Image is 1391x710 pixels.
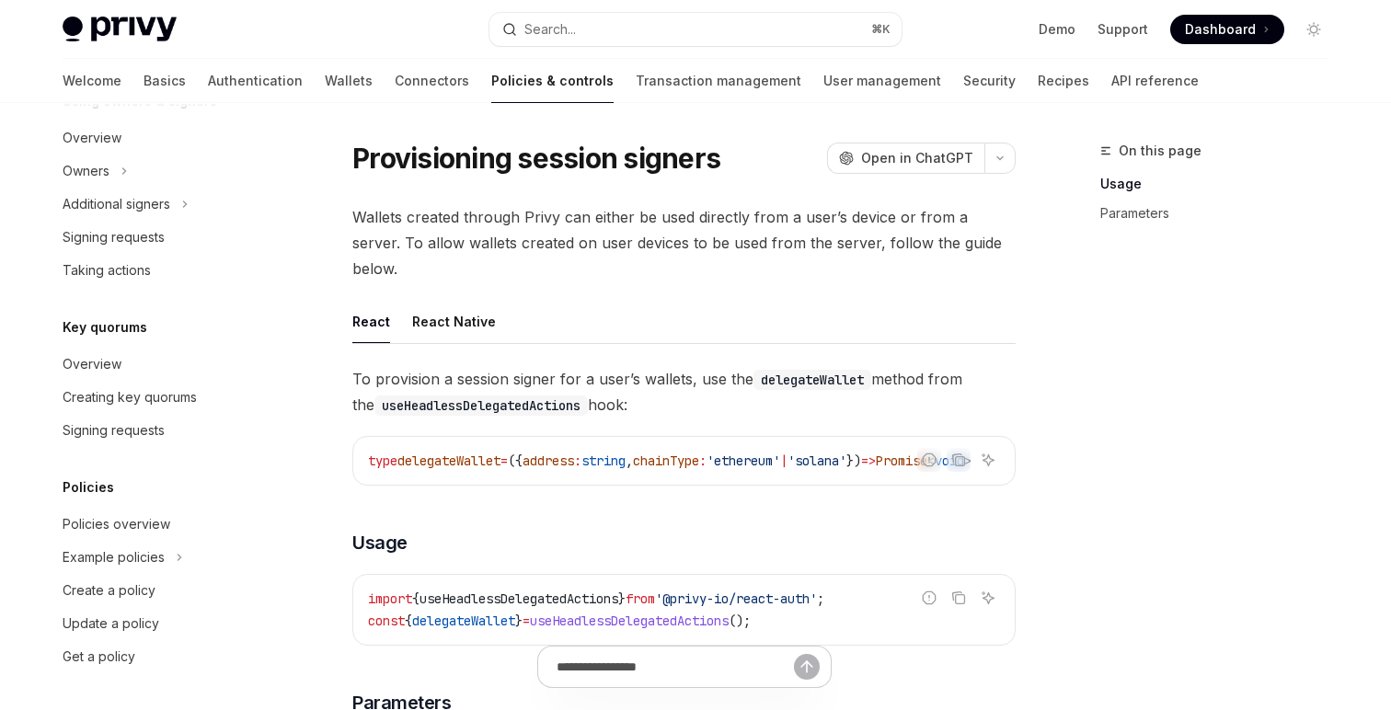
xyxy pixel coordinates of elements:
[508,452,523,469] span: ({
[420,590,618,607] span: useHeadlessDelegatedActions
[699,452,707,469] span: :
[1100,199,1343,228] a: Parameters
[48,574,283,607] a: Create a policy
[48,188,198,221] button: Additional signers
[48,348,283,381] a: Overview
[368,613,405,629] span: const
[63,419,165,441] div: Signing requests
[753,370,871,390] code: delegateWallet
[1119,140,1201,162] span: On this page
[352,300,390,343] button: React
[48,381,283,414] a: Creating key quorums
[524,18,576,40] div: Search...
[1039,20,1075,39] a: Demo
[63,613,159,635] div: Update a policy
[48,414,283,447] a: Signing requests
[48,254,283,287] a: Taking actions
[63,546,165,568] div: Example policies
[557,647,794,687] input: Ask a question...
[1185,20,1256,39] span: Dashboard
[63,160,109,182] div: Owners
[1299,15,1328,44] button: Toggle dark mode
[374,395,588,416] code: useHeadlessDelegatedActions
[368,590,412,607] span: import
[530,613,729,629] span: useHeadlessDelegatedActions
[780,452,787,469] span: |
[574,452,581,469] span: :
[626,452,633,469] span: ,
[63,226,165,248] div: Signing requests
[633,452,699,469] span: chainType
[581,452,626,469] span: string
[729,613,751,629] span: ();
[917,586,941,610] button: Report incorrect code
[636,59,801,103] a: Transaction management
[63,193,170,215] div: Additional signers
[1111,59,1199,103] a: API reference
[1100,169,1343,199] a: Usage
[48,155,137,188] button: Owners
[412,590,420,607] span: {
[63,386,197,408] div: Creating key quorums
[947,586,971,610] button: Copy the contents from the code block
[976,448,1000,472] button: Ask AI
[63,476,114,498] h5: Policies
[947,448,971,472] button: Copy the contents from the code block
[48,640,283,673] a: Get a policy
[846,452,861,469] span: })
[405,613,412,629] span: {
[48,121,283,155] a: Overview
[63,579,155,601] div: Create a policy
[63,259,151,281] div: Taking actions
[63,59,121,103] a: Welcome
[827,143,984,174] button: Open in ChatGPT
[412,300,496,343] button: React Native
[63,353,121,375] div: Overview
[523,613,530,629] span: =
[707,452,780,469] span: 'ethereum'
[325,59,373,103] a: Wallets
[861,452,876,469] span: =>
[48,508,283,541] a: Policies overview
[823,59,941,103] a: User management
[63,17,177,42] img: light logo
[63,127,121,149] div: Overview
[352,366,1016,418] span: To provision a session signer for a user’s wallets, use the method from the hook:
[63,646,135,668] div: Get a policy
[523,452,574,469] span: address
[368,452,397,469] span: type
[1170,15,1284,44] a: Dashboard
[144,59,186,103] a: Basics
[618,590,626,607] span: }
[489,13,902,46] button: Search...⌘K
[63,513,170,535] div: Policies overview
[976,586,1000,610] button: Ask AI
[48,541,192,574] button: Example policies
[515,613,523,629] span: }
[626,590,655,607] span: from
[817,590,824,607] span: ;
[963,59,1016,103] a: Security
[352,204,1016,281] span: Wallets created through Privy can either be used directly from a user’s device or from a server. ...
[352,142,720,175] h1: Provisioning session signers
[871,22,891,37] span: ⌘ K
[48,607,283,640] a: Update a policy
[1038,59,1089,103] a: Recipes
[491,59,614,103] a: Policies & controls
[63,316,147,338] h5: Key quorums
[655,590,817,607] span: '@privy-io/react-auth'
[1098,20,1148,39] a: Support
[917,448,941,472] button: Report incorrect code
[787,452,846,469] span: 'solana'
[397,452,500,469] span: delegateWallet
[500,452,508,469] span: =
[861,149,973,167] span: Open in ChatGPT
[876,452,927,469] span: Promise
[352,530,408,555] span: Usage
[48,221,283,254] a: Signing requests
[794,654,820,680] button: Send message
[208,59,303,103] a: Authentication
[412,613,515,629] span: delegateWallet
[395,59,469,103] a: Connectors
